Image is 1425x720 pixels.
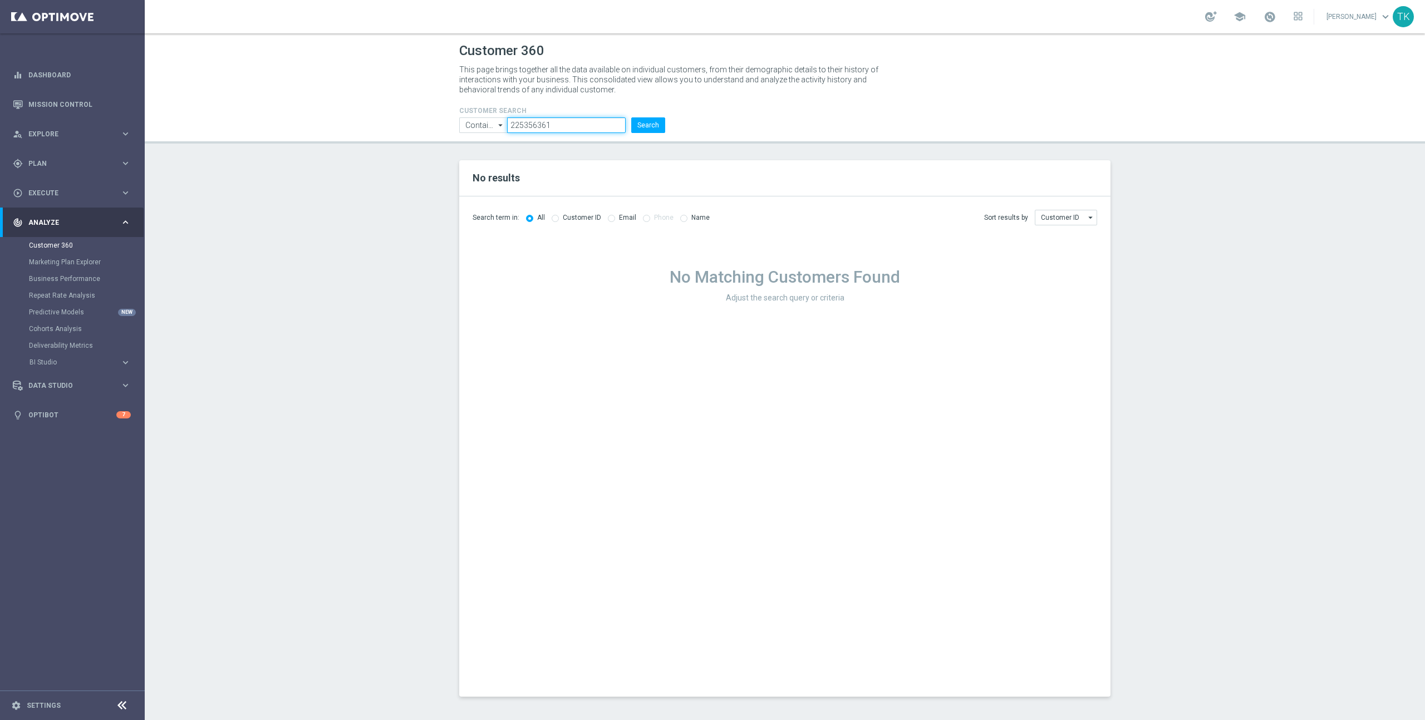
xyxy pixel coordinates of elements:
button: play_circle_outline Execute keyboard_arrow_right [12,189,131,198]
div: Optibot [13,400,131,430]
i: keyboard_arrow_right [120,217,131,228]
a: Customer 360 [29,241,116,250]
div: NEW [118,309,136,316]
button: BI Studio keyboard_arrow_right [29,358,131,367]
button: track_changes Analyze keyboard_arrow_right [12,218,131,227]
button: gps_fixed Plan keyboard_arrow_right [12,159,131,168]
label: Email [619,214,636,222]
a: Settings [27,702,61,709]
a: Predictive Models [29,308,116,317]
i: person_search [13,129,23,139]
div: Explore [13,129,120,139]
i: play_circle_outline [13,188,23,198]
button: Mission Control [12,100,131,109]
button: equalizer Dashboard [12,71,131,80]
div: Predictive Models [29,304,144,320]
h1: Customer 360 [459,43,1110,59]
div: Cohorts Analysis [29,320,144,337]
a: Deliverability Metrics [29,341,116,350]
a: Optibot [28,400,116,430]
i: settings [11,701,21,711]
div: TK [1393,6,1414,27]
div: Customer 360 [29,237,144,254]
i: keyboard_arrow_right [120,357,131,368]
h3: Adjust the search query or criteria [473,293,1097,303]
span: Execute [28,190,120,196]
a: Dashboard [28,60,131,90]
i: track_changes [13,218,23,228]
div: 7 [116,411,131,418]
i: arrow_drop_down [495,118,507,132]
input: Customer ID [1035,210,1097,225]
span: keyboard_arrow_down [1379,11,1392,23]
a: Business Performance [29,274,116,283]
a: Repeat Rate Analysis [29,291,116,300]
span: Explore [28,131,120,137]
i: lightbulb [13,410,23,420]
div: BI Studio [30,359,120,366]
span: No results [473,172,520,184]
span: Analyze [28,219,120,226]
div: Business Performance [29,270,144,287]
i: keyboard_arrow_right [120,129,131,139]
span: BI Studio [30,359,109,366]
span: school [1234,11,1246,23]
div: Marketing Plan Explorer [29,254,144,270]
div: Mission Control [13,90,131,119]
h1: No Matching Customers Found [473,267,1097,287]
input: Contains [459,117,507,133]
span: Search term in: [473,213,519,223]
button: lightbulb Optibot 7 [12,411,131,420]
span: Sort results by [984,213,1028,223]
label: Phone [654,214,674,222]
a: Mission Control [28,90,131,119]
a: Marketing Plan Explorer [29,258,116,267]
a: [PERSON_NAME]keyboard_arrow_down [1325,8,1393,25]
button: Search [631,117,665,133]
h4: CUSTOMER SEARCH [459,107,665,115]
div: Repeat Rate Analysis [29,287,144,304]
label: Name [691,214,710,222]
div: Data Studio [13,381,120,391]
i: keyboard_arrow_right [120,188,131,198]
div: Deliverability Metrics [29,337,144,354]
div: BI Studio [29,354,144,371]
span: Data Studio [28,382,120,389]
label: All [537,214,545,222]
div: Execute [13,188,120,198]
div: Plan [13,159,120,169]
input: Enter CID, Email, name or phone [507,117,626,133]
i: keyboard_arrow_right [120,380,131,391]
button: Data Studio keyboard_arrow_right [12,381,131,390]
i: keyboard_arrow_right [120,158,131,169]
a: Cohorts Analysis [29,324,116,333]
i: gps_fixed [13,159,23,169]
i: arrow_drop_down [1085,210,1097,225]
div: Dashboard [13,60,131,90]
p: This page brings together all the data available on individual customers, from their demographic ... [459,65,888,95]
div: Analyze [13,218,120,228]
span: Plan [28,160,120,167]
i: equalizer [13,70,23,80]
label: Customer ID [563,214,601,222]
button: person_search Explore keyboard_arrow_right [12,130,131,139]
